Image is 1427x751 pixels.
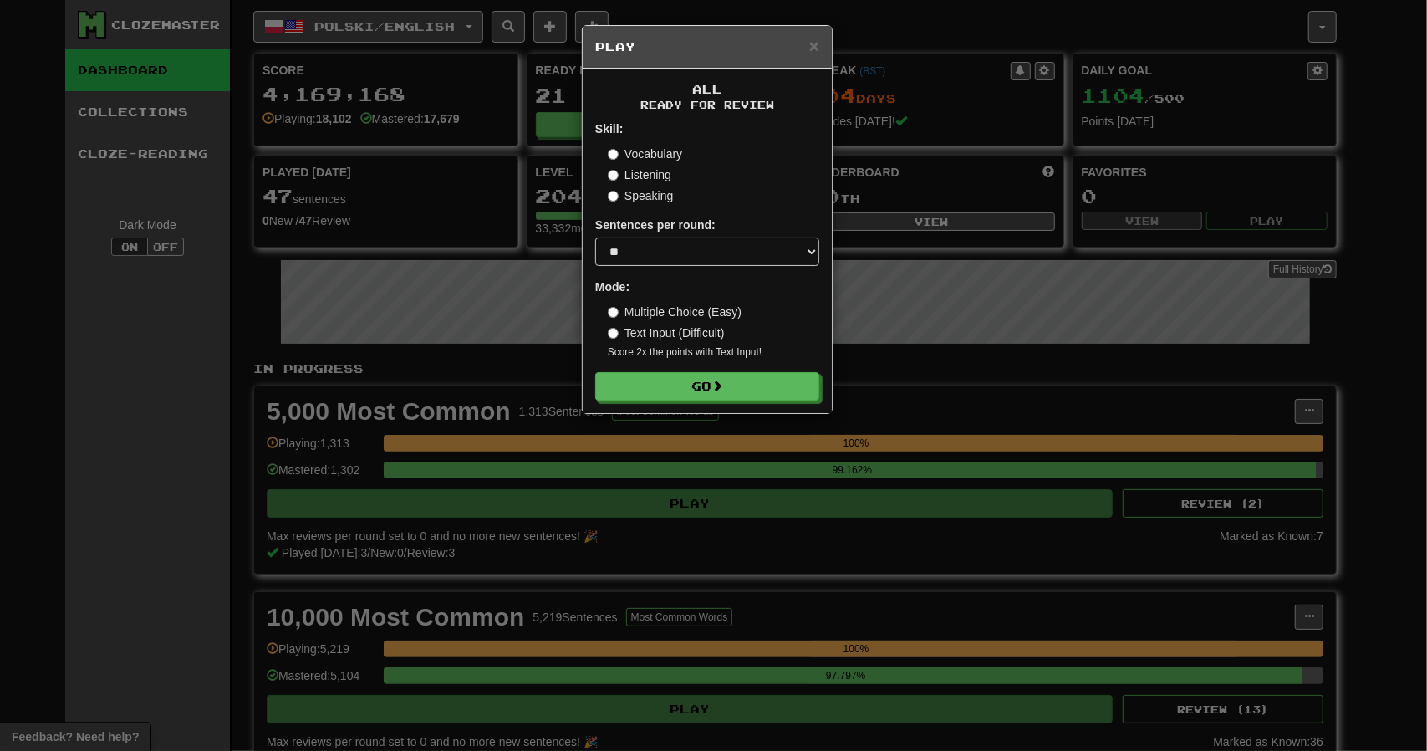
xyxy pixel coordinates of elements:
h5: Play [595,38,819,55]
label: Text Input (Difficult) [608,324,725,341]
label: Multiple Choice (Easy) [608,304,742,320]
label: Vocabulary [608,146,682,162]
input: Speaking [608,191,619,202]
input: Listening [608,170,619,181]
small: Ready for Review [595,98,819,112]
label: Listening [608,166,671,183]
button: Go [595,372,819,401]
input: Text Input (Difficult) [608,328,619,339]
input: Multiple Choice (Easy) [608,307,619,318]
input: Vocabulary [608,149,619,160]
strong: Skill: [595,122,623,135]
strong: Mode: [595,280,629,294]
label: Speaking [608,187,673,204]
label: Sentences per round: [595,217,716,233]
span: All [692,82,722,96]
button: Close [809,37,819,54]
span: × [809,36,819,55]
small: Score 2x the points with Text Input ! [608,345,819,360]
